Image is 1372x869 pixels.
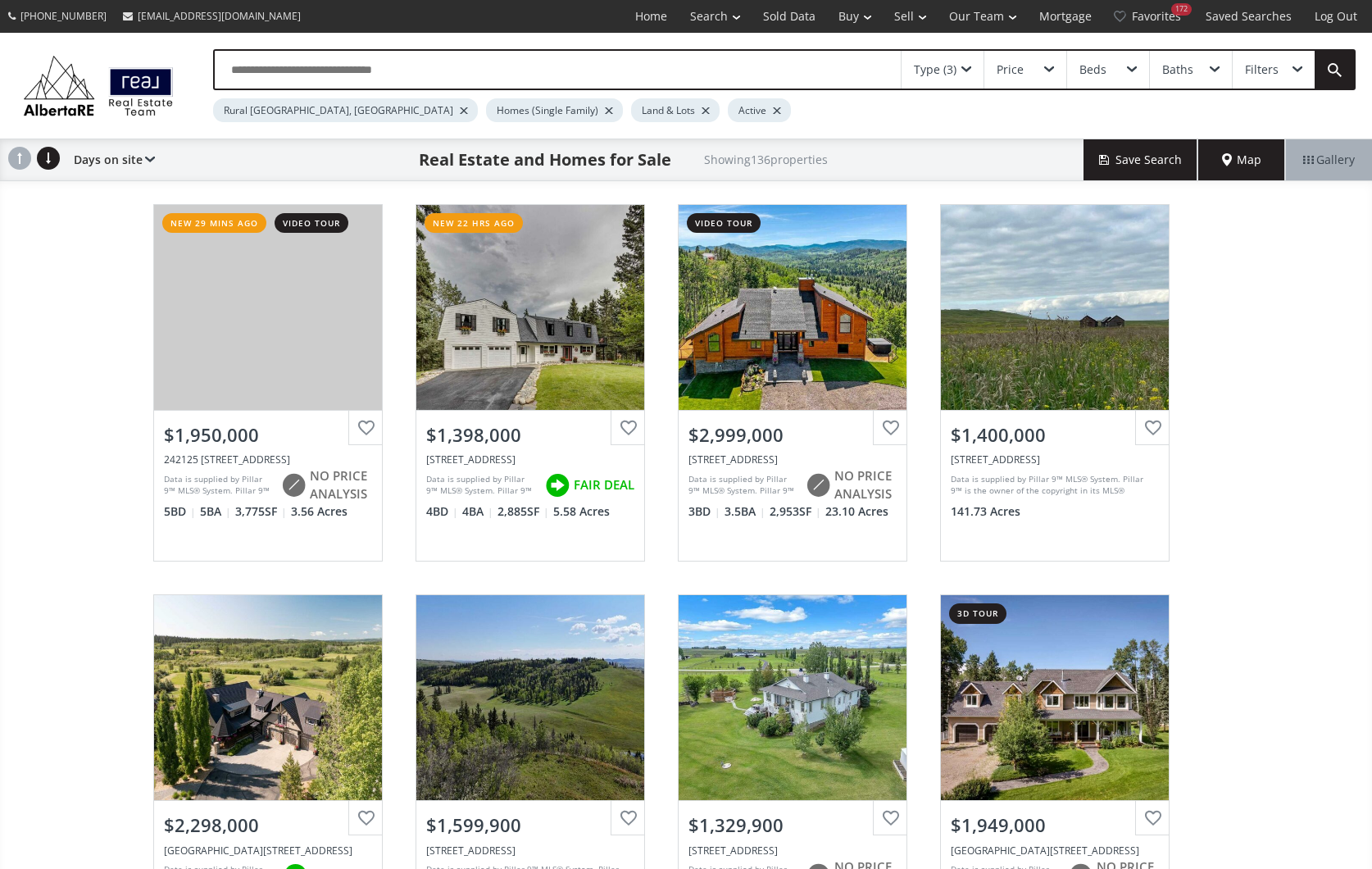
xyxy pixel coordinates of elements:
div: 242125 8 Street East, Rural Foothills County, AB T1S 3L2 [164,453,372,466]
img: rating icon [541,469,574,502]
span: Gallery [1303,152,1355,168]
div: Data is supplied by Pillar 9™ MLS® System. Pillar 9™ is the owner of the copyright in its MLS® Sy... [426,473,537,498]
img: Logo [16,52,180,120]
span: [EMAIL_ADDRESS][DOMAIN_NAME] [138,9,301,23]
button: Save Search [1084,139,1198,180]
div: Filters [1245,64,1279,75]
div: Homes (Single Family) [486,98,623,122]
div: $2,999,000 [688,422,897,448]
div: Data is supplied by Pillar 9™ MLS® System. Pillar 9™ is the owner of the copyright in its MLS® Sy... [951,473,1155,498]
h1: Real Estate and Homes for Sale [419,148,671,171]
div: 368191 184 Avenue West #400, Rural Foothills County, AB T0L 1K0 [688,453,897,466]
h2: Showing 136 properties [704,153,828,166]
img: rating icon [277,469,310,502]
div: Land & Lots [631,98,720,122]
div: 192215 146 Avenue West, Rural Foothills County, AB T0L 1W2 [164,844,372,858]
div: $2,298,000 [164,812,372,838]
span: 5.58 Acres [553,503,610,520]
div: 206056 Highway 762, Rural Foothills County, AB T0L 0K0 [426,453,634,466]
div: $1,599,900 [426,812,634,838]
div: $1,950,000 [164,422,372,448]
span: [PHONE_NUMBER] [20,9,107,23]
span: 4 BA [462,503,493,520]
div: 172 [1171,3,1192,16]
span: 2,885 SF [497,503,549,520]
span: 3,775 SF [235,503,287,520]
span: 5 BD [164,503,196,520]
span: 2,953 SF [770,503,821,520]
a: new 29 mins agovideo tour$1,950,000242125 [STREET_ADDRESS]Data is supplied by Pillar 9™ MLS® Syst... [137,188,399,578]
span: NO PRICE ANALYSIS [310,467,372,503]
div: Data is supplied by Pillar 9™ MLS® System. Pillar 9™ is the owner of the copyright in its MLS® Sy... [688,473,797,498]
div: Rural [GEOGRAPHIC_DATA], [GEOGRAPHIC_DATA] [213,98,478,122]
div: 402 Avenue West, Rural Foothills County, AB T1S 2E4 [951,453,1159,466]
a: video tour$2,999,000[STREET_ADDRESS]Data is supplied by Pillar 9™ MLS® System. Pillar 9™ is the o... [661,188,924,578]
div: 387016 Sundance Trail West, Rural Foothills County, AB T1S 6C6 [688,844,897,858]
div: Beds [1079,64,1106,75]
div: Days on site [66,139,155,180]
span: 3 BD [688,503,720,520]
div: Data is supplied by Pillar 9™ MLS® System. Pillar 9™ is the owner of the copyright in its MLS® Sy... [164,473,273,498]
div: $1,949,000 [951,812,1159,838]
span: NO PRICE ANALYSIS [834,467,897,503]
span: 3.5 BA [725,503,766,520]
span: 4 BD [426,503,458,520]
span: Map [1222,152,1261,168]
div: $1,329,900 [688,812,897,838]
div: Active [728,98,791,122]
span: 23.10 Acres [825,503,888,520]
span: 3.56 Acres [291,503,348,520]
div: $1,400,000 [951,422,1159,448]
div: 162020 1315 Drive West, Rural Foothills County, AB T0L 1W4 [951,844,1159,858]
a: new 22 hrs ago$1,398,000[STREET_ADDRESS]Data is supplied by Pillar 9™ MLS® System. Pillar 9™ is t... [399,188,661,578]
span: 5 BA [200,503,231,520]
div: Type (3) [914,64,956,75]
span: 141.73 Acres [951,503,1020,520]
div: 130 Acres Plummers Road West, Rural Foothills County, AB T0L1K0 [426,844,634,858]
a: $1,400,000[STREET_ADDRESS]Data is supplied by Pillar 9™ MLS® System. Pillar 9™ is the owner of th... [924,188,1186,578]
div: Map [1198,139,1285,180]
span: FAIR DEAL [574,476,634,494]
div: Gallery [1285,139,1372,180]
div: Price [997,64,1024,75]
div: $1,398,000 [426,422,634,448]
div: Baths [1162,64,1193,75]
a: [EMAIL_ADDRESS][DOMAIN_NAME] [115,1,309,31]
img: rating icon [802,469,834,502]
